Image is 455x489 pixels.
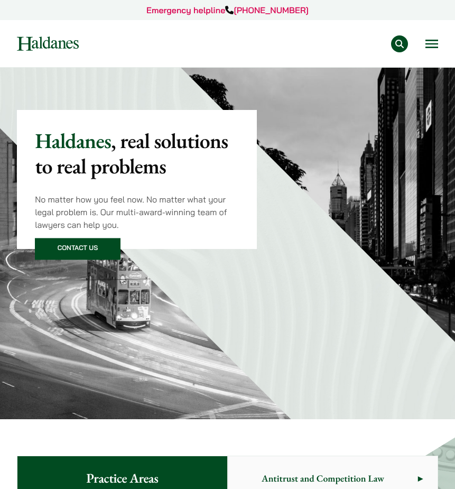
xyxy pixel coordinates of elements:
button: Open menu [425,40,438,48]
p: No matter how you feel now. No matter what your legal problem is. Our multi-award-winning team of... [35,193,239,231]
a: Emergency helpline[PHONE_NUMBER] [146,5,309,15]
p: Haldanes [35,128,239,179]
button: Search [391,35,408,52]
img: Logo of Haldanes [17,36,79,51]
mark: , real solutions to real problems [35,127,228,180]
a: Contact Us [35,238,120,260]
